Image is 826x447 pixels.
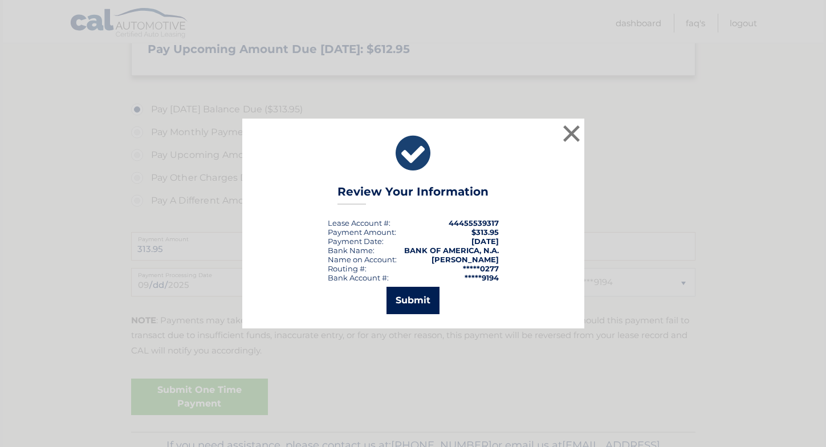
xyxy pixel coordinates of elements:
[328,227,396,237] div: Payment Amount:
[337,185,489,205] h3: Review Your Information
[328,255,397,264] div: Name on Account:
[471,237,499,246] span: [DATE]
[404,246,499,255] strong: BANK OF AMERICA, N.A.
[386,287,440,314] button: Submit
[328,237,382,246] span: Payment Date
[560,122,583,145] button: ×
[328,246,375,255] div: Bank Name:
[471,227,499,237] span: $313.95
[328,273,389,282] div: Bank Account #:
[328,218,390,227] div: Lease Account #:
[328,264,367,273] div: Routing #:
[432,255,499,264] strong: [PERSON_NAME]
[449,218,499,227] strong: 44455539317
[328,237,384,246] div: :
